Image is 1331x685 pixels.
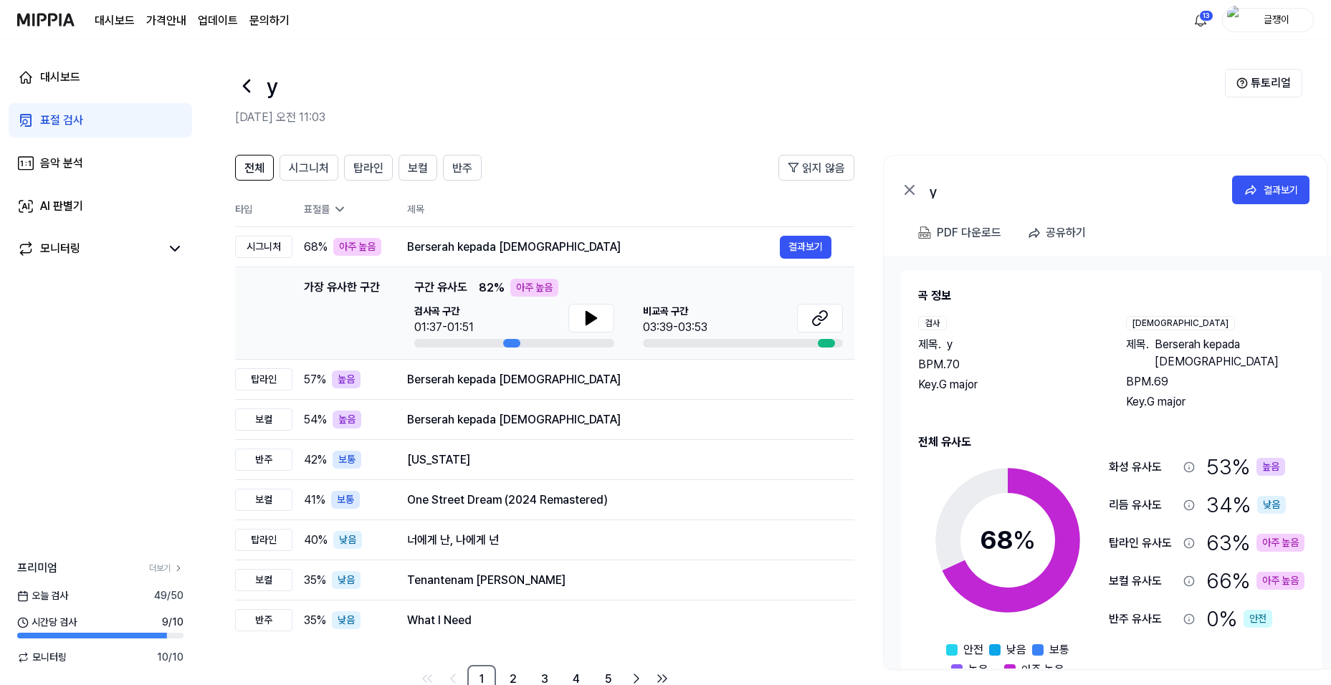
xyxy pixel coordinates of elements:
[235,109,1225,126] h2: [DATE] 오전 11:03
[40,69,80,86] div: 대시보드
[1109,497,1178,514] div: 리듬 유사도
[1206,603,1272,635] div: 0 %
[1206,451,1285,483] div: 53 %
[1236,77,1248,89] img: Help
[40,155,83,172] div: 음악 분석
[333,238,381,256] div: 아주 높음
[244,160,264,177] span: 전체
[778,155,854,181] button: 읽지 않음
[1109,459,1178,476] div: 화성 유사도
[280,155,338,181] button: 시그니처
[802,160,845,177] span: 읽지 않음
[1232,176,1309,204] button: 결과보기
[780,236,831,259] button: 결과보기
[407,239,780,256] div: Berserah kepada [DEMOGRAPHIC_DATA]
[1021,219,1097,247] button: 공유하기
[407,572,831,589] div: Tenantenam [PERSON_NAME]
[332,370,361,388] div: 높음
[40,112,83,129] div: 표절 검사
[304,612,326,629] span: 35 %
[452,160,472,177] span: 반주
[963,641,983,658] span: 안전
[304,279,380,348] div: 가장 유사한 구간
[289,160,329,177] span: 시그니처
[1225,69,1302,97] button: 튜토리얼
[414,304,474,319] span: 검사곡 구간
[344,155,393,181] button: 탑라인
[918,226,931,239] img: PDF Download
[479,279,505,297] span: 82 %
[157,650,183,665] span: 10 / 10
[304,411,327,428] span: 54 %
[235,609,292,631] div: 반주
[304,371,326,388] span: 57 %
[17,560,57,577] span: 프리미엄
[947,336,953,353] span: y
[17,650,67,665] span: 모니터링
[408,160,428,177] span: 보컬
[399,155,437,181] button: 보컬
[1046,224,1086,242] div: 공유하기
[1206,527,1304,559] div: 63 %
[1256,534,1304,552] div: 아주 높음
[407,612,831,629] div: What I Need
[918,336,941,353] span: 제목 .
[1109,610,1178,628] div: 반주 유사도
[353,160,383,177] span: 탑라인
[1256,572,1304,590] div: 아주 높음
[1244,610,1272,628] div: 안전
[1206,489,1286,521] div: 34 %
[407,492,831,509] div: One Street Dream (2024 Remastered)
[1189,9,1212,32] button: 알림13
[333,411,361,428] div: 높음
[304,532,328,549] span: 40 %
[235,569,292,591] div: 보컬
[407,192,854,226] th: 제목
[1126,316,1235,330] div: [DEMOGRAPHIC_DATA]
[304,451,327,469] span: 42 %
[304,202,384,217] div: 표절률
[333,451,361,469] div: 보통
[1256,458,1285,476] div: 높음
[149,562,183,575] a: 더보기
[1264,182,1298,198] div: 결과보기
[40,198,83,215] div: AI 판별기
[304,492,325,509] span: 41 %
[1126,373,1305,391] div: BPM. 69
[915,219,1004,247] button: PDF 다운로드
[249,12,290,29] a: 문의하기
[9,60,192,95] a: 대시보드
[146,12,186,29] button: 가격안내
[198,12,238,29] a: 업데이트
[9,146,192,181] a: 음악 분석
[304,572,326,589] span: 35 %
[235,368,292,391] div: 탑라인
[407,451,831,469] div: [US_STATE]
[154,588,183,603] span: 49 / 50
[1227,6,1244,34] img: profile
[1126,393,1305,411] div: Key. G major
[40,240,80,257] div: 모니터링
[17,588,68,603] span: 오늘 검사
[235,408,292,431] div: 보컬
[235,449,292,471] div: 반주
[407,371,831,388] div: Berserah kepada [DEMOGRAPHIC_DATA]
[17,615,77,630] span: 시간당 검사
[968,661,988,679] span: 높음
[918,376,1097,393] div: Key. G major
[510,279,558,297] div: 아주 높음
[162,615,183,630] span: 9 / 10
[1006,641,1026,658] span: 낮음
[407,411,831,428] div: Berserah kepada [DEMOGRAPHIC_DATA]
[1249,11,1304,27] div: 글쟁이
[918,316,947,330] div: 검사
[332,571,361,589] div: 낮음
[643,304,707,319] span: 비교곡 구간
[1109,535,1178,552] div: 탑라인 유사도
[304,239,328,256] span: 68 %
[235,489,292,511] div: 보컬
[918,433,1304,451] h2: 전체 유사도
[267,70,278,102] h1: y
[1206,565,1304,597] div: 66 %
